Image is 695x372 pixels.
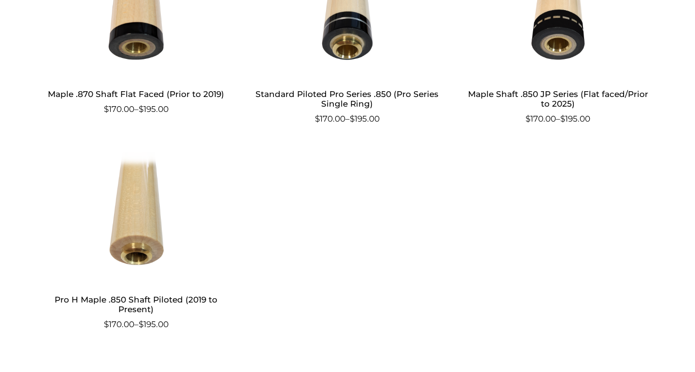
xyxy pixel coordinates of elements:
[43,103,230,116] span: –
[464,113,652,125] span: –
[43,85,230,103] h2: Maple .870 Shaft Flat Faced (Prior to 2019)
[104,104,134,114] bdi: 170.00
[464,85,652,113] h2: Maple Shaft .850 JP Series (Flat faced/Prior to 2025)
[43,318,230,331] span: –
[525,114,530,124] span: $
[43,152,230,331] a: Pro H Maple .850 Shaft Piloted (2019 to Present) $170.00–$195.00
[315,114,345,124] bdi: 170.00
[104,104,109,114] span: $
[139,319,169,329] bdi: 195.00
[104,319,109,329] span: $
[350,114,380,124] bdi: 195.00
[139,104,143,114] span: $
[104,319,134,329] bdi: 170.00
[43,152,230,283] img: Pro H Maple .850 Shaft Piloted (2019 to Present)
[139,319,143,329] span: $
[560,114,565,124] span: $
[315,114,320,124] span: $
[43,290,230,318] h2: Pro H Maple .850 Shaft Piloted (2019 to Present)
[350,114,355,124] span: $
[253,85,441,113] h2: Standard Piloted Pro Series .850 (Pro Series Single Ring)
[253,113,441,125] span: –
[139,104,169,114] bdi: 195.00
[525,114,556,124] bdi: 170.00
[560,114,590,124] bdi: 195.00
